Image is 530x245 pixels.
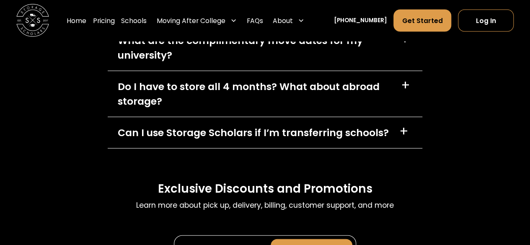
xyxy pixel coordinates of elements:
div: + [401,79,410,92]
div: + [401,33,410,46]
a: Home [67,9,86,32]
div: Moving After College [153,9,240,32]
div: What are the complimentary move dates for my university? [118,33,391,62]
a: Log In [458,9,514,31]
div: About [273,15,293,25]
a: Pricing [93,9,115,32]
a: Schools [121,9,147,32]
div: Do I have to store all 4 months? What about abroad storage? [118,79,391,108]
img: Storage Scholars main logo [16,4,49,37]
h3: Exclusive Discounts and Promotions [158,181,372,196]
div: Can I use Storage Scholars if I’m transferring schools? [118,125,389,140]
div: + [399,125,408,138]
p: Learn more about pick up, delivery, billing, customer support, and more [136,200,394,211]
a: Get Started [393,9,451,31]
div: About [269,9,308,32]
div: Moving After College [157,15,225,25]
a: FAQs [247,9,263,32]
a: [PHONE_NUMBER] [334,16,387,25]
